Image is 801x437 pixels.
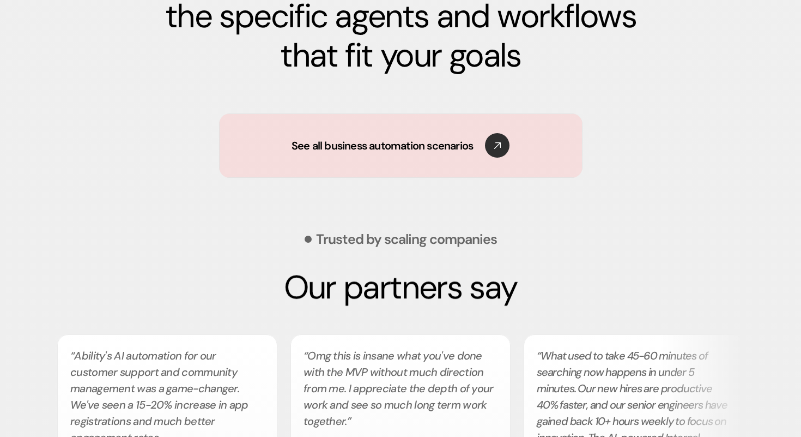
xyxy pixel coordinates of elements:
[219,113,582,178] a: See all business automation scenarios
[292,138,473,153] p: See all business automation scenarios
[316,232,497,246] p: Trusted by scaling companies
[304,348,497,429] h2: “Omg this is insane what you've done with the MVP without much direction from me. I appreciate th...
[537,349,541,363] span: “
[41,268,760,307] p: Our partners say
